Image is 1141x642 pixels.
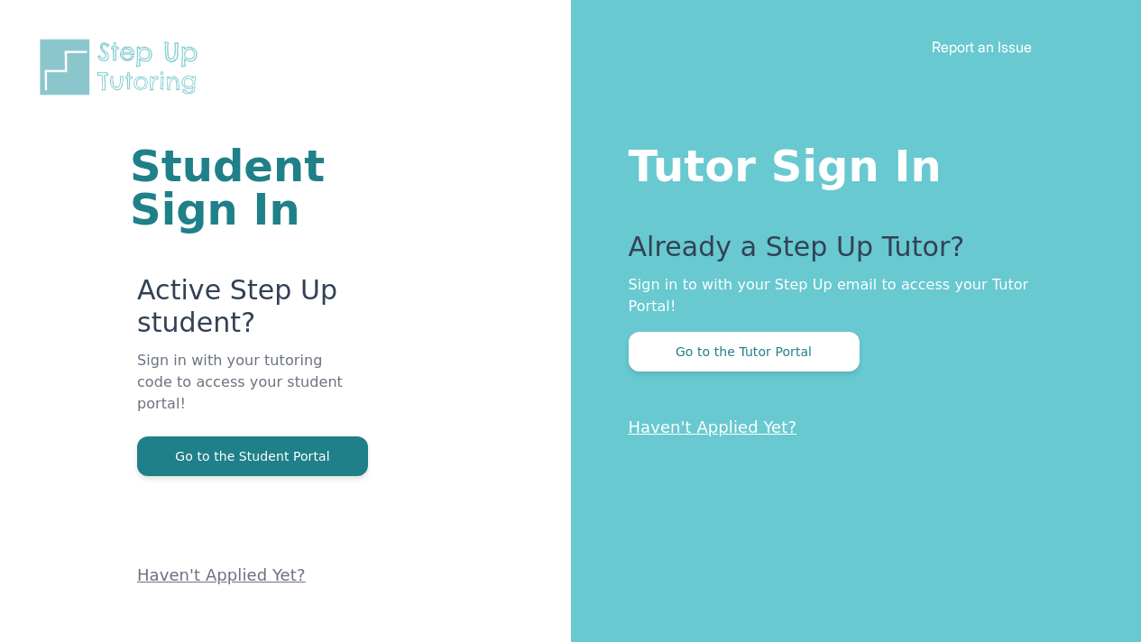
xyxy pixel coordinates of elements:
p: Sign in with your tutoring code to access your student portal! [137,350,354,436]
button: Go to the Tutor Portal [629,332,860,371]
p: Sign in to with your Step Up email to access your Tutor Portal! [629,274,1070,317]
p: Active Step Up student? [137,274,354,350]
h1: Tutor Sign In [629,137,1070,188]
a: Go to the Tutor Portal [629,343,860,360]
a: Go to the Student Portal [137,447,368,464]
h1: Student Sign In [130,144,354,231]
button: Go to the Student Portal [137,436,368,476]
img: Step Up Tutoring horizontal logo [36,36,209,98]
p: Already a Step Up Tutor? [629,231,1070,274]
a: Haven't Applied Yet? [137,565,306,584]
a: Report an Issue [932,38,1032,56]
a: Haven't Applied Yet? [629,417,797,436]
